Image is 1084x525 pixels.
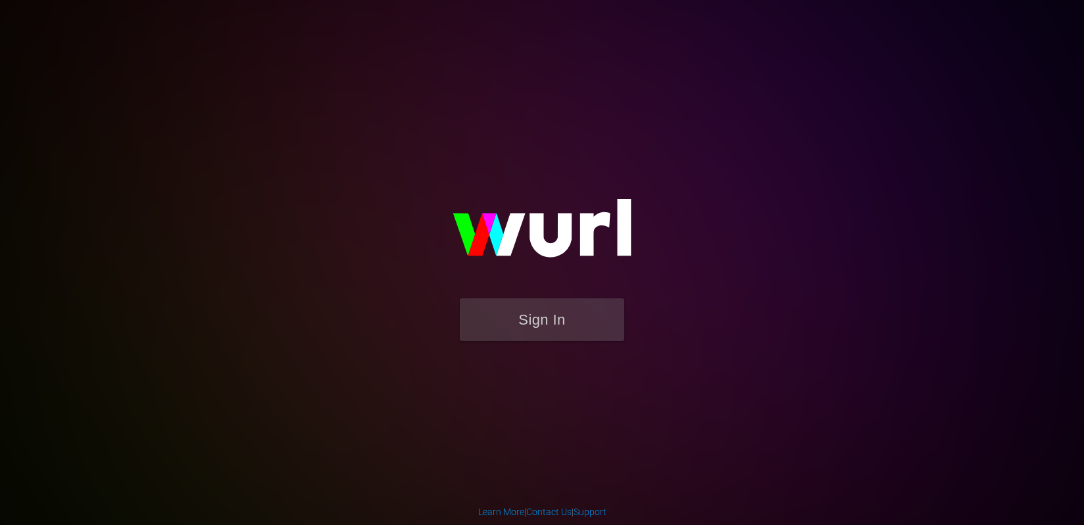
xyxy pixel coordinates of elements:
a: Contact Us [526,507,572,517]
div: | | [478,505,606,518]
a: Learn More [478,507,524,517]
a: Support [574,507,606,517]
img: wurl-logo-on-black-223613ac3d8ba8fe6dc639794a292ebdb59501304c7dfd60c99c58986ef67473.svg [410,171,674,298]
button: Sign In [460,298,624,341]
